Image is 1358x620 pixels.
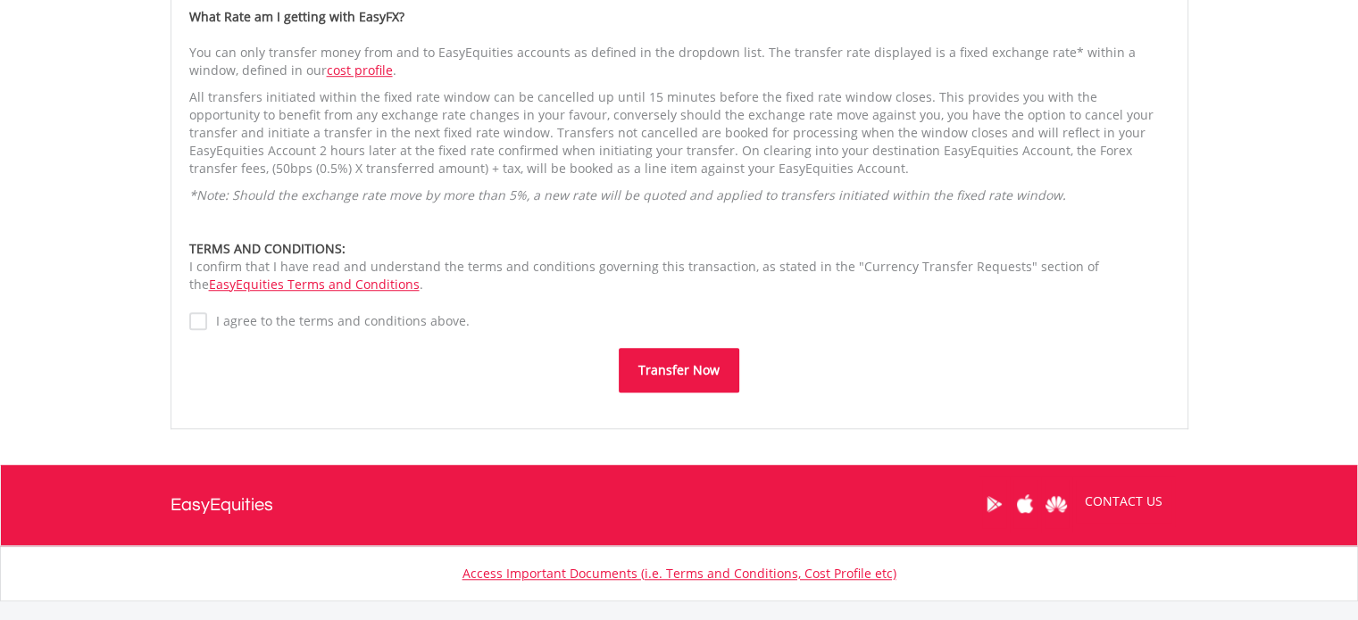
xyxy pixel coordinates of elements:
a: Apple [1010,476,1041,532]
div: What Rate am I getting with EasyFX? [189,8,1170,26]
a: cost profile [327,62,393,79]
em: *Note: Should the exchange rate move by more than 5%, a new rate will be quoted and applied to tr... [189,186,1066,203]
div: TERMS AND CONDITIONS: [189,240,1170,258]
a: Google Play [979,476,1010,532]
p: All transfers initiated within the fixed rate window can be cancelled up until 15 minutes before ... [189,88,1170,178]
div: I confirm that I have read and understand the terms and conditions governing this transaction, as... [189,240,1170,293]
a: Huawei [1041,476,1072,532]
a: EasyEquities [171,465,273,545]
p: You can only transfer money from and to EasyEquities accounts as defined in the dropdown list. Th... [189,44,1170,79]
label: I agree to the terms and conditions above. [207,312,470,330]
a: EasyEquities Terms and Conditions [209,276,420,293]
button: Transfer Now [619,348,739,393]
a: Access Important Documents (i.e. Terms and Conditions, Cost Profile etc) [462,565,896,582]
a: CONTACT US [1072,476,1175,526]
